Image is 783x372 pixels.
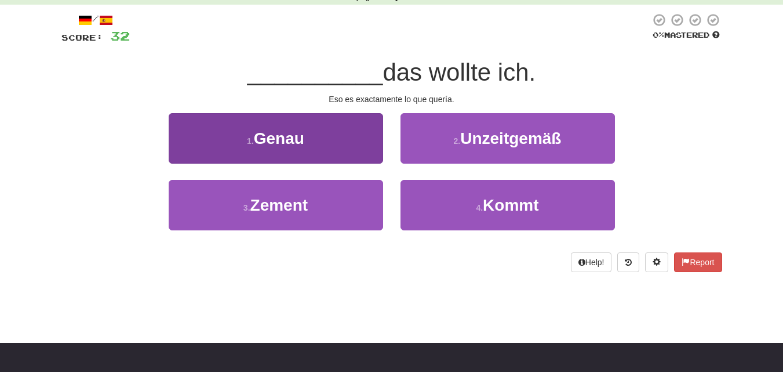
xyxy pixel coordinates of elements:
[243,203,250,212] small: 3 .
[247,136,254,146] small: 1 .
[483,196,538,214] span: Kommt
[454,136,461,146] small: 2 .
[400,180,615,230] button: 4.Kommt
[61,32,103,42] span: Score:
[169,180,383,230] button: 3.Zement
[476,203,483,212] small: 4 .
[250,196,308,214] span: Zement
[571,252,612,272] button: Help!
[653,30,664,39] span: 0 %
[254,129,304,147] span: Genau
[650,30,722,41] div: Mastered
[61,93,722,105] div: Eso es exactamente lo que quería.
[383,59,536,86] span: das wollte ich.
[169,113,383,164] button: 1.Genau
[674,252,722,272] button: Report
[617,252,639,272] button: Round history (alt+y)
[247,59,383,86] span: __________
[61,13,130,27] div: /
[110,28,130,43] span: 32
[400,113,615,164] button: 2.Unzeitgemäß
[460,129,561,147] span: Unzeitgemäß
